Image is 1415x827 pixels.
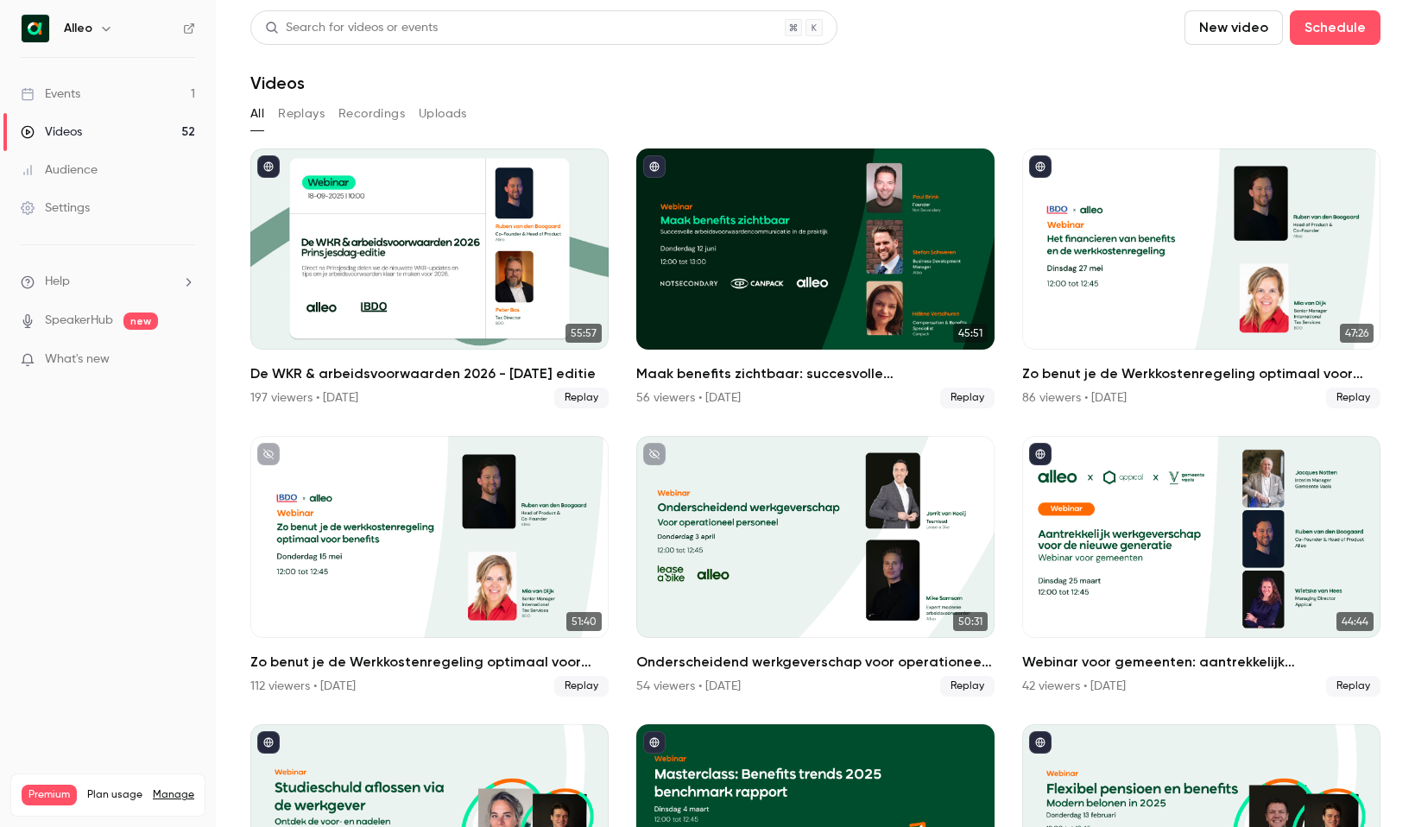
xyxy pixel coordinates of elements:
h2: Zo benut je de Werkkostenregeling optimaal voor benefits [250,652,609,672]
li: Zo benut je de Werkkostenregeling optimaal voor benefits [1022,148,1380,408]
span: 55:57 [565,324,602,343]
button: published [643,155,666,178]
img: Alleo [22,15,49,42]
li: Webinar voor gemeenten: aantrekkelijk werkgeverschap voor de nieuwe generatie [1022,436,1380,696]
div: 112 viewers • [DATE] [250,678,356,695]
iframe: Noticeable Trigger [174,352,195,368]
li: Maak benefits zichtbaar: succesvolle arbeidsvoorwaarden communicatie in de praktijk [636,148,995,408]
button: published [257,731,280,754]
span: Replay [554,388,609,408]
div: Settings [21,199,90,217]
button: published [1029,443,1052,465]
div: Search for videos or events [265,19,438,37]
span: Plan usage [87,788,142,802]
h2: Zo benut je de Werkkostenregeling optimaal voor benefits [1022,363,1380,384]
h2: Maak benefits zichtbaar: succesvolle arbeidsvoorwaarden communicatie in de praktijk [636,363,995,384]
button: Recordings [338,100,405,128]
a: 45:51Maak benefits zichtbaar: succesvolle arbeidsvoorwaarden communicatie in de praktijk56 viewer... [636,148,995,408]
div: 56 viewers • [DATE] [636,389,741,407]
span: 51:40 [566,612,602,631]
span: Replay [554,676,609,697]
a: 55:57De WKR & arbeidsvoorwaarden 2026 - [DATE] editie197 viewers • [DATE]Replay [250,148,609,408]
span: new [123,312,158,330]
span: 47:26 [1340,324,1374,343]
span: Help [45,273,70,291]
h2: Webinar voor gemeenten: aantrekkelijk werkgeverschap voor de nieuwe generatie [1022,652,1380,672]
a: Manage [153,788,194,802]
div: 42 viewers • [DATE] [1022,678,1126,695]
li: De WKR & arbeidsvoorwaarden 2026 - Prinsjesdag editie [250,148,609,408]
a: 47:26Zo benut je de Werkkostenregeling optimaal voor benefits86 viewers • [DATE]Replay [1022,148,1380,408]
span: 45:51 [953,324,988,343]
a: 51:40Zo benut je de Werkkostenregeling optimaal voor benefits112 viewers • [DATE]Replay [250,436,609,696]
span: Replay [940,676,995,697]
li: help-dropdown-opener [21,273,195,291]
button: All [250,100,264,128]
span: What's new [45,350,110,369]
li: Onderscheidend werkgeverschap voor operationeel personeel [636,436,995,696]
li: Zo benut je de Werkkostenregeling optimaal voor benefits [250,436,609,696]
span: Premium [22,785,77,805]
button: published [1029,731,1052,754]
button: published [643,731,666,754]
button: unpublished [257,443,280,465]
div: 197 viewers • [DATE] [250,389,358,407]
span: Replay [940,388,995,408]
h1: Videos [250,73,305,93]
a: 44:44Webinar voor gemeenten: aantrekkelijk werkgeverschap voor de nieuwe generatie42 viewers • [D... [1022,436,1380,696]
button: published [1029,155,1052,178]
button: published [257,155,280,178]
section: Videos [250,10,1380,817]
button: Schedule [1290,10,1380,45]
div: Audience [21,161,98,179]
div: Videos [21,123,82,141]
div: Events [21,85,80,103]
h2: De WKR & arbeidsvoorwaarden 2026 - [DATE] editie [250,363,609,384]
button: Replays [278,100,325,128]
div: 54 viewers • [DATE] [636,678,741,695]
span: Replay [1326,676,1380,697]
button: New video [1184,10,1283,45]
h2: Onderscheidend werkgeverschap voor operationeel personeel [636,652,995,672]
button: unpublished [643,443,666,465]
h6: Alleo [64,20,92,37]
div: 86 viewers • [DATE] [1022,389,1127,407]
span: Replay [1326,388,1380,408]
a: 50:31Onderscheidend werkgeverschap voor operationeel personeel54 viewers • [DATE]Replay [636,436,995,696]
span: 50:31 [953,612,988,631]
a: SpeakerHub [45,312,113,330]
button: Uploads [419,100,467,128]
span: 44:44 [1336,612,1374,631]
